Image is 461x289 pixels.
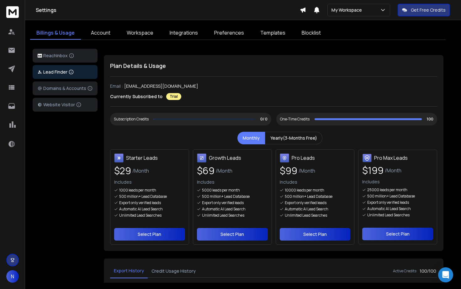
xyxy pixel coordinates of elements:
[285,200,326,205] p: Export only verified leads
[411,7,446,13] p: Get Free Credits
[202,194,250,199] p: 500 million+ Lead Database
[299,167,315,175] span: /Month
[110,264,148,278] button: Export History
[119,213,162,218] p: Unlimited Lead Searches
[110,61,437,70] h1: Plan Details & Usage
[367,187,407,192] p: 25000 leads per month
[114,117,149,122] div: Subscription Credits
[119,200,161,205] p: Export only verified leads
[163,26,204,40] a: Integrations
[285,188,324,193] p: 10000 leads per month
[374,154,408,162] h3: Pro Max Leads
[148,264,199,278] button: Credit Usage History
[420,268,437,274] h3: 100 / 100
[385,167,401,174] span: /Month
[33,81,98,95] button: Domains & Accounts
[393,269,417,274] h6: Active Credits:
[197,165,215,176] span: $ 69
[6,270,19,283] button: N
[280,165,297,176] span: $ 99
[367,194,415,199] p: 500 million+ Lead Database
[202,213,244,218] p: Unlimited Lead Searches
[119,188,156,193] p: 1000 leads per month
[280,117,310,122] div: One-Time Credits
[114,228,185,241] button: Select Plan
[33,65,98,79] button: Lead Finder
[30,26,81,40] a: Billings & Usage
[202,188,240,193] p: 5000 leads per month
[398,4,450,16] button: Get Free Credits
[237,132,265,144] button: Monthly
[38,54,42,58] img: logo
[33,49,98,63] button: ReachInbox
[119,207,163,212] p: Automatic AI Lead Search
[362,165,384,176] span: $ 199
[209,154,241,162] h3: Growth Leads
[132,167,149,175] span: /Month
[216,167,232,175] span: /Month
[119,194,167,199] p: 500 million+ Lead Database
[285,194,332,199] p: 500 million+ Lead Database
[331,7,364,13] p: My Workspace
[280,228,351,241] button: Select Plan
[114,179,185,185] p: Includes
[202,207,246,212] p: Automatic AI Lead Search
[362,179,433,185] p: Includes
[126,154,158,162] h3: Starter Leads
[367,213,410,218] p: Unlimited Lead Searches
[260,117,268,122] p: 0/ 0
[285,213,327,218] p: Unlimited Lead Searches
[36,6,300,14] h1: Settings
[367,200,409,205] p: Export only verified leads
[110,83,123,89] p: Email :
[438,267,453,282] div: Open Intercom Messenger
[33,98,98,112] button: Website Visitor
[254,26,292,40] a: Templates
[295,26,327,40] a: Blocklist
[285,207,328,212] p: Automatic AI Lead Search
[280,179,351,185] p: Includes
[427,117,433,122] p: 100
[208,26,250,40] a: Preferences
[367,206,411,211] p: Automatic AI Lead Search
[124,83,198,89] p: [EMAIL_ADDRESS][DOMAIN_NAME]
[85,26,117,40] a: Account
[362,228,433,240] button: Select Plan
[197,179,268,185] p: Includes
[265,132,322,144] button: Yearly(3-Months Free)
[292,154,315,162] h3: Pro Leads
[166,93,181,100] div: Trial
[114,165,131,176] span: $ 29
[197,228,268,241] button: Select Plan
[202,200,244,205] p: Export only verified leads
[110,93,162,100] p: Currently Subscribed to
[120,26,160,40] a: Workspace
